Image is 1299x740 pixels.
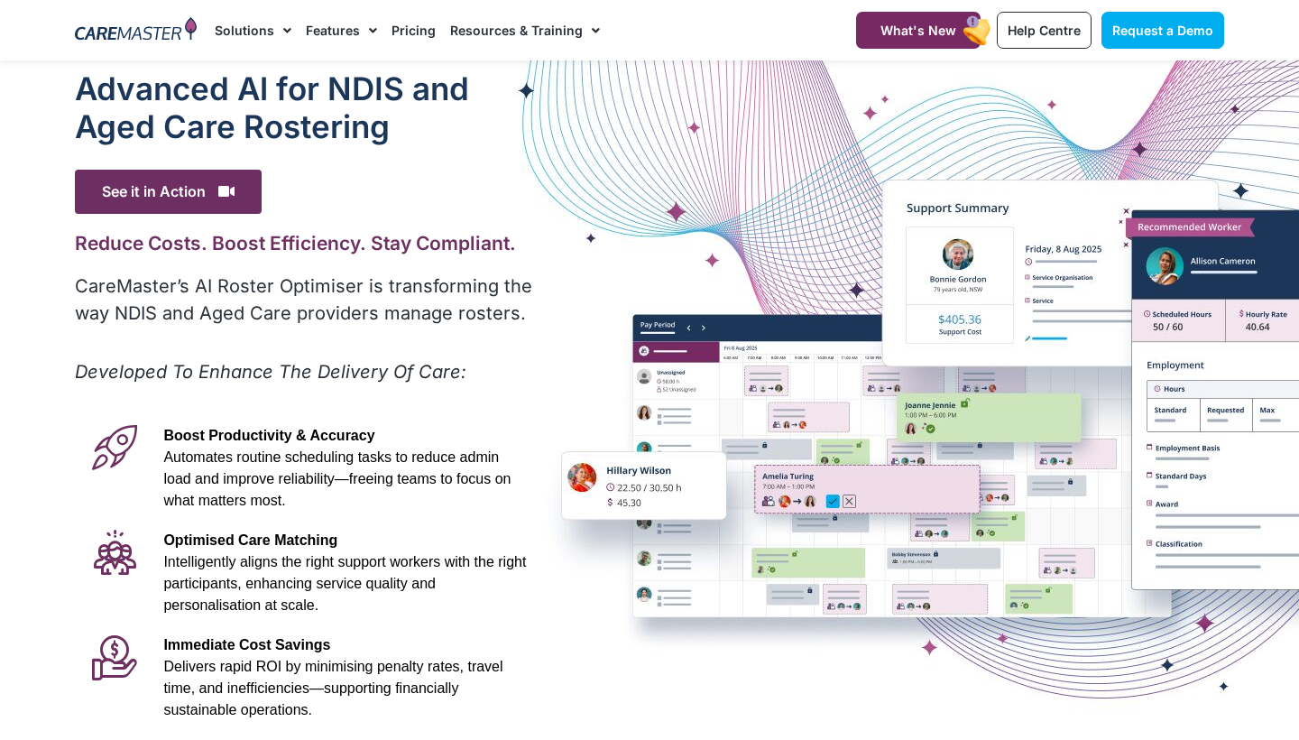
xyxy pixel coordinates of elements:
p: CareMaster’s AI Roster Optimiser is transforming the way NDIS and Aged Care providers manage rost... [75,273,536,327]
span: Request a Demo [1112,23,1213,38]
span: Boost Productivity & Accuracy [163,428,374,443]
span: See it in Action [75,170,262,214]
span: Automates routine scheduling tasks to reduce admin load and improve reliability—freeing teams to ... [163,449,511,508]
span: Delivers rapid ROI by minimising penalty rates, travel time, and inefficiencies—supporting financ... [163,659,502,717]
span: Intelligently aligns the right support workers with the right participants, enhancing service qua... [163,554,526,613]
span: Help Centre [1008,23,1081,38]
h2: Reduce Costs. Boost Efficiency. Stay Compliant. [75,232,536,254]
span: What's New [880,23,956,38]
a: What's New [856,12,981,49]
a: Request a Demo [1101,12,1224,49]
em: Developed To Enhance The Delivery Of Care: [75,361,466,383]
span: Optimised Care Matching [163,532,337,548]
img: CareMaster Logo [75,17,197,44]
h1: Advanced Al for NDIS and Aged Care Rostering [75,69,536,145]
span: Immediate Cost Savings [163,637,330,652]
a: Help Centre [997,12,1092,49]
